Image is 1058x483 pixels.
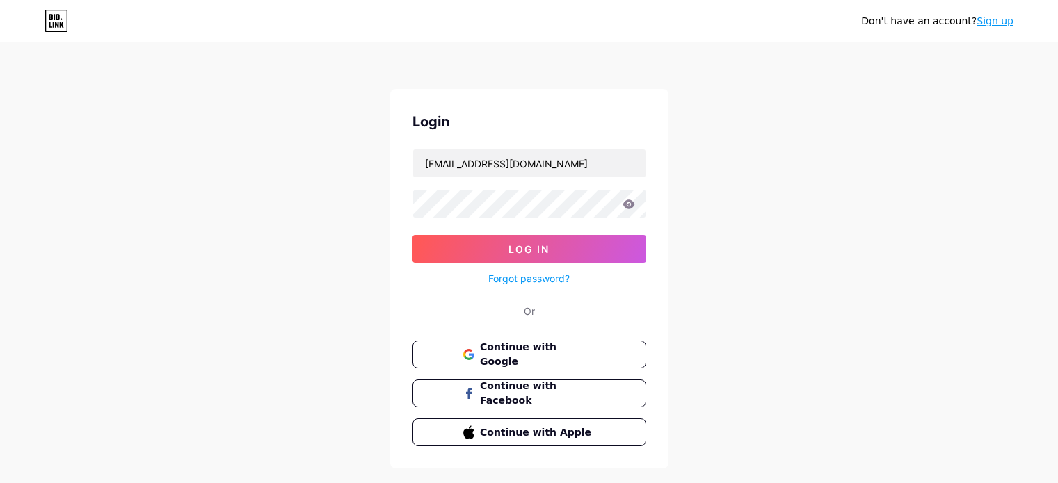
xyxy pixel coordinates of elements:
button: Continue with Google [412,341,646,368]
button: Continue with Apple [412,418,646,446]
a: Sign up [977,15,1013,26]
div: Or [524,304,535,318]
span: Continue with Facebook [480,379,595,408]
span: Log In [508,243,550,255]
a: Forgot password? [488,271,570,286]
div: Login [412,111,646,132]
span: Continue with Apple [480,425,595,440]
div: Don't have an account? [861,14,1013,28]
button: Log In [412,235,646,263]
button: Continue with Facebook [412,379,646,407]
span: Continue with Google [480,340,595,369]
input: Username [413,149,646,177]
